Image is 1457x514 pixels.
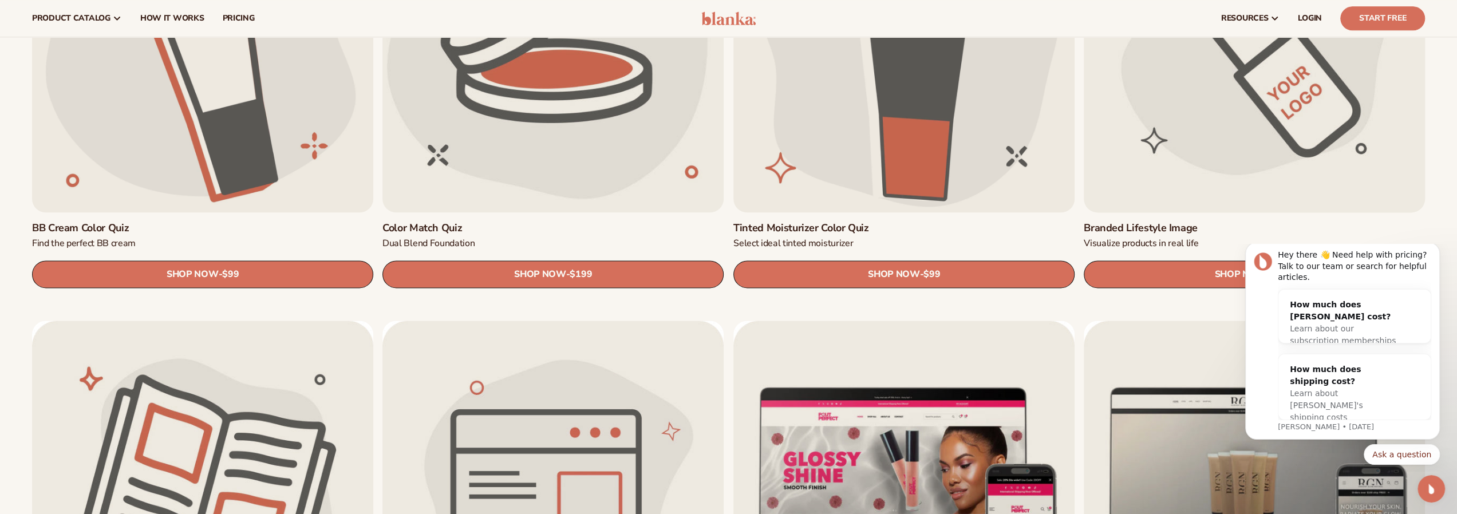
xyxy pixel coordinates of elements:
[1228,244,1457,472] iframe: Intercom notifications message
[62,80,168,101] span: Learn about our subscription memberships
[1221,14,1268,23] span: resources
[222,14,254,23] span: pricing
[923,270,940,280] span: $99
[50,6,203,176] div: Message content
[50,110,180,189] div: How much does shipping cost?Learn about [PERSON_NAME]'s shipping costs
[62,55,168,79] div: How much does [PERSON_NAME] cost?
[514,269,566,280] span: SHOP NOW
[62,120,168,144] div: How much does shipping cost?
[26,9,44,27] img: Profile image for Lee
[1084,222,1425,235] a: Branded Lifestyle Image
[570,270,593,280] span: $199
[382,261,724,288] a: SHOP NOW- $199
[50,6,203,39] div: Hey there 👋 Need help with pricing? Talk to our team or search for helpful articles.
[32,222,373,235] a: BB Cream Color Quiz
[50,178,203,188] p: Message from Lee, sent 3d ago
[1417,475,1445,503] iframe: Intercom live chat
[140,14,204,23] span: How It Works
[868,269,919,280] span: SHOP NOW
[733,222,1075,235] a: Tinted Moisturizer Color Quiz
[701,11,756,25] img: logo
[62,145,135,178] span: Learn about [PERSON_NAME]'s shipping costs
[50,46,180,112] div: How much does [PERSON_NAME] cost?Learn about our subscription memberships
[136,200,212,221] button: Quick reply: Ask a question
[32,261,373,288] a: SHOP NOW- $99
[1298,14,1322,23] span: LOGIN
[382,222,724,235] a: Color Match Quiz
[1214,269,1266,280] span: SHOP NOW
[222,270,239,280] span: $99
[167,269,218,280] span: SHOP NOW
[17,200,212,221] div: Quick reply options
[32,14,110,23] span: product catalog
[1340,6,1425,30] a: Start Free
[1084,261,1425,288] a: SHOP NOW- $2.99
[733,261,1075,288] a: SHOP NOW- $99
